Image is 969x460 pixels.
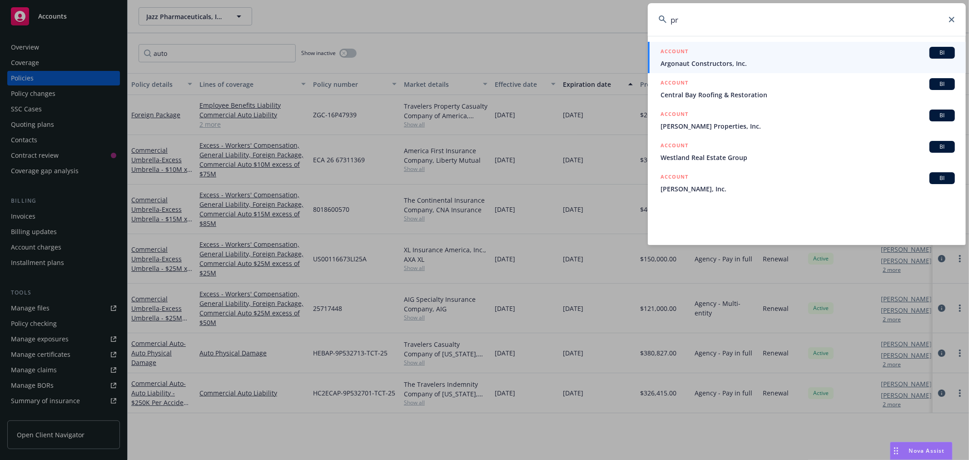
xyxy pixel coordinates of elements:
span: [PERSON_NAME] Properties, Inc. [661,121,955,131]
a: ACCOUNTBI[PERSON_NAME] Properties, Inc. [648,105,966,136]
div: Drag to move [890,442,902,460]
a: ACCOUNTBIWestland Real Estate Group [648,136,966,167]
a: ACCOUNTBICentral Bay Roofing & Restoration [648,73,966,105]
a: ACCOUNTBIArgonaut Constructors, Inc. [648,42,966,73]
a: ACCOUNTBI[PERSON_NAME], Inc. [648,167,966,199]
span: BI [933,111,951,120]
span: BI [933,143,951,151]
span: Westland Real Estate Group [661,153,955,162]
span: BI [933,174,951,182]
input: Search... [648,3,966,36]
span: BI [933,80,951,88]
span: Nova Assist [909,447,945,455]
span: BI [933,49,951,57]
span: Central Bay Roofing & Restoration [661,90,955,100]
h5: ACCOUNT [661,78,688,89]
h5: ACCOUNT [661,141,688,152]
h5: ACCOUNT [661,110,688,120]
h5: ACCOUNT [661,172,688,183]
span: Argonaut Constructors, Inc. [661,59,955,68]
button: Nova Assist [890,442,953,460]
h5: ACCOUNT [661,47,688,58]
span: [PERSON_NAME], Inc. [661,184,955,194]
